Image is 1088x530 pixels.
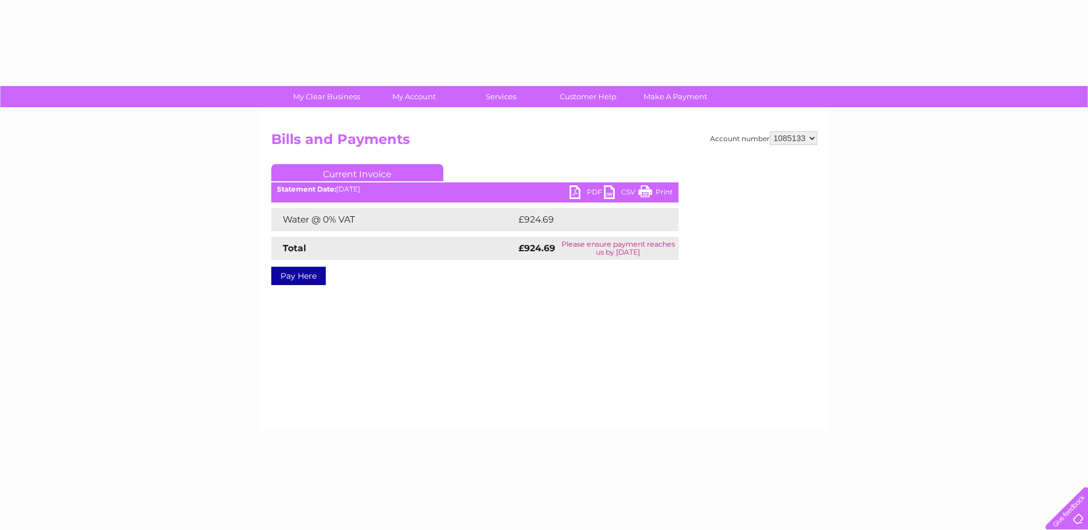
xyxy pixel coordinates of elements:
[638,185,673,202] a: Print
[271,267,326,285] a: Pay Here
[570,185,604,202] a: PDF
[454,86,548,107] a: Services
[558,237,678,260] td: Please ensure payment reaches us by [DATE]
[366,86,461,107] a: My Account
[518,243,555,254] strong: £924.69
[604,185,638,202] a: CSV
[271,164,443,181] a: Current Invoice
[271,131,817,153] h2: Bills and Payments
[541,86,635,107] a: Customer Help
[710,131,817,145] div: Account number
[271,208,516,231] td: Water @ 0% VAT
[277,185,336,193] b: Statement Date:
[516,208,658,231] td: £924.69
[271,185,678,193] div: [DATE]
[283,243,306,254] strong: Total
[279,86,374,107] a: My Clear Business
[628,86,723,107] a: Make A Payment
